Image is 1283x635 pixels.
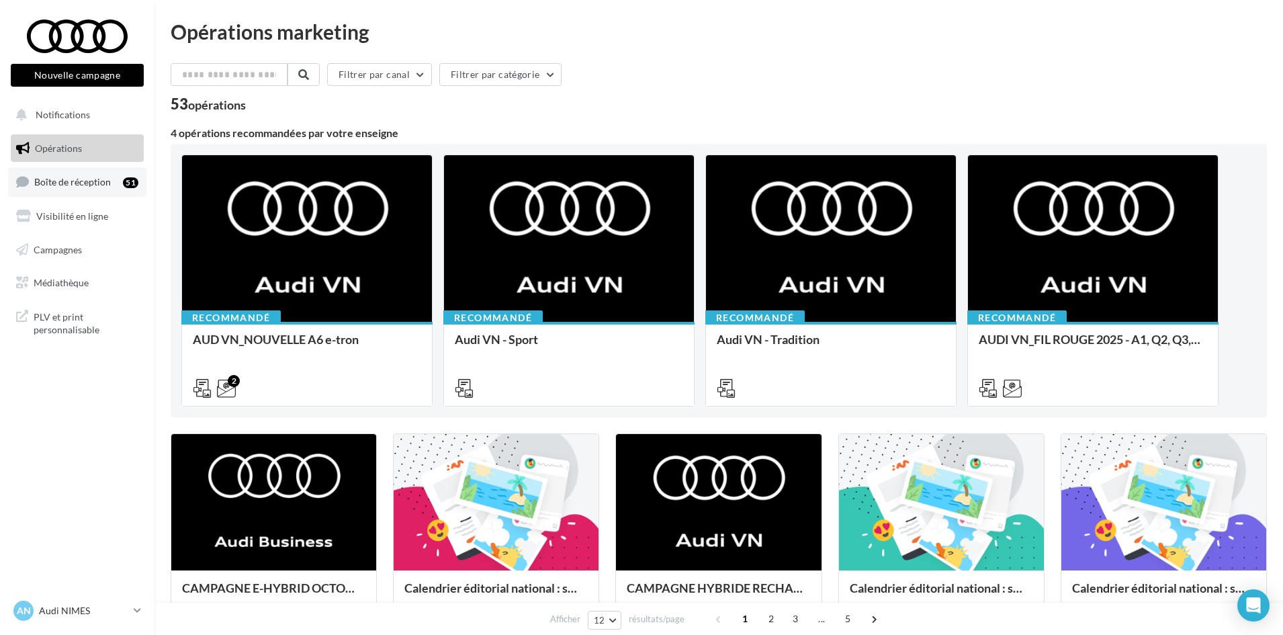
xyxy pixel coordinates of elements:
div: CAMPAGNE HYBRIDE RECHARGEABLE [627,581,810,608]
span: Opérations [35,142,82,154]
div: Calendrier éditorial national : semaine du 08.09 au 14.09 [1072,581,1255,608]
div: CAMPAGNE E-HYBRID OCTOBRE B2B [182,581,365,608]
span: Notifications [36,109,90,120]
div: Recommandé [443,310,543,325]
span: 3 [785,608,806,630]
a: AN Audi NIMES [11,598,144,624]
div: Recommandé [967,310,1067,325]
a: Opérations [8,134,146,163]
div: Calendrier éditorial national : semaine du 22.09 au 28.09 [404,581,588,608]
p: Audi NIMES [39,604,128,618]
a: Visibilité en ligne [8,202,146,230]
span: ... [811,608,832,630]
span: 12 [594,615,605,626]
button: Notifications [8,101,141,129]
div: 53 [171,97,246,112]
button: 12 [588,611,622,630]
a: Médiathèque [8,269,146,297]
button: Filtrer par canal [327,63,432,86]
span: Boîte de réception [34,176,111,187]
button: Nouvelle campagne [11,64,144,87]
div: Opérations marketing [171,22,1267,42]
div: AUDI VN_FIL ROUGE 2025 - A1, Q2, Q3, Q5 et Q4 e-tron [979,333,1207,359]
div: opérations [188,99,246,111]
a: Campagnes [8,236,146,264]
div: Audi VN - Tradition [717,333,945,359]
div: Recommandé [181,310,281,325]
span: 1 [734,608,756,630]
span: Visibilité en ligne [36,210,108,222]
span: Médiathèque [34,277,89,288]
div: AUD VN_NOUVELLE A6 e-tron [193,333,421,359]
div: 51 [123,177,138,188]
div: Open Intercom Messenger [1237,589,1270,622]
span: AN [17,604,31,618]
span: PLV et print personnalisable [34,308,138,337]
a: PLV et print personnalisable [8,302,146,342]
span: 2 [760,608,782,630]
div: Calendrier éditorial national : semaine du 15.09 au 21.09 [850,581,1033,608]
div: 4 opérations recommandées par votre enseigne [171,128,1267,138]
div: Audi VN - Sport [455,333,683,359]
button: Filtrer par catégorie [439,63,562,86]
a: Boîte de réception51 [8,167,146,196]
span: Afficher [550,613,580,626]
span: résultats/page [629,613,684,626]
div: 2 [228,375,240,387]
div: Recommandé [705,310,805,325]
span: 5 [837,608,858,630]
span: Campagnes [34,243,82,255]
